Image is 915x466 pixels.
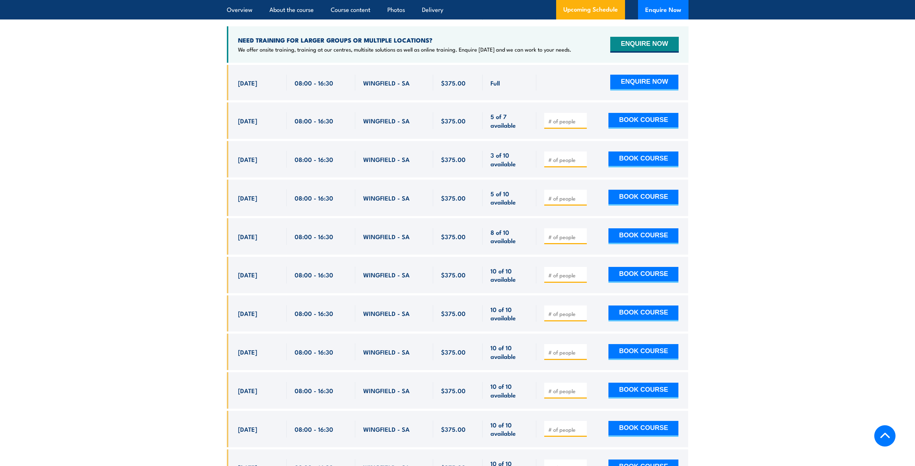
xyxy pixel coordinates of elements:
span: 08:00 - 16:30 [295,386,333,395]
button: BOOK COURSE [608,421,678,437]
span: 10 of 10 available [491,305,528,322]
span: 5 of 7 available [491,112,528,129]
button: BOOK COURSE [608,228,678,244]
span: 08:00 - 16:30 [295,194,333,202]
span: 08:00 - 16:30 [295,348,333,356]
span: [DATE] [238,309,257,317]
span: 08:00 - 16:30 [295,425,333,433]
button: BOOK COURSE [608,383,678,399]
span: 5 of 10 available [491,189,528,206]
span: [DATE] [238,79,257,87]
span: 08:00 - 16:30 [295,155,333,163]
span: 8 of 10 available [491,228,528,245]
span: WINGFIELD - SA [363,79,410,87]
span: 3 of 10 available [491,151,528,168]
button: BOOK COURSE [608,151,678,167]
button: ENQUIRE NOW [610,37,678,53]
span: 08:00 - 16:30 [295,79,333,87]
span: Full [491,79,500,87]
button: BOOK COURSE [608,267,678,283]
span: [DATE] [238,194,257,202]
input: # of people [548,426,584,433]
span: [DATE] [238,271,257,279]
span: 08:00 - 16:30 [295,232,333,241]
span: WINGFIELD - SA [363,116,410,125]
span: $375.00 [441,271,466,279]
span: WINGFIELD - SA [363,271,410,279]
span: 08:00 - 16:30 [295,309,333,317]
input: # of people [548,118,584,125]
span: $375.00 [441,309,466,317]
span: WINGFIELD - SA [363,348,410,356]
button: BOOK COURSE [608,190,678,206]
span: $375.00 [441,232,466,241]
span: WINGFIELD - SA [363,309,410,317]
span: 10 of 10 available [491,382,528,399]
button: BOOK COURSE [608,305,678,321]
span: WINGFIELD - SA [363,155,410,163]
input: # of people [548,233,584,241]
h4: NEED TRAINING FOR LARGER GROUPS OR MULTIPLE LOCATIONS? [238,36,571,44]
button: BOOK COURSE [608,113,678,129]
span: [DATE] [238,116,257,125]
span: [DATE] [238,232,257,241]
span: WINGFIELD - SA [363,194,410,202]
span: WINGFIELD - SA [363,386,410,395]
span: $375.00 [441,194,466,202]
span: 08:00 - 16:30 [295,271,333,279]
span: $375.00 [441,116,466,125]
button: ENQUIRE NOW [610,75,678,91]
span: WINGFIELD - SA [363,425,410,433]
input: # of people [548,387,584,395]
span: $375.00 [441,425,466,433]
span: $375.00 [441,386,466,395]
input: # of people [548,195,584,202]
span: [DATE] [238,425,257,433]
span: $375.00 [441,348,466,356]
span: 10 of 10 available [491,267,528,283]
span: [DATE] [238,348,257,356]
p: We offer onsite training, training at our centres, multisite solutions as well as online training... [238,46,571,53]
span: 10 of 10 available [491,343,528,360]
input: # of people [548,156,584,163]
span: [DATE] [238,155,257,163]
input: # of people [548,272,584,279]
input: # of people [548,310,584,317]
span: 10 of 10 available [491,421,528,438]
span: WINGFIELD - SA [363,232,410,241]
input: # of people [548,349,584,356]
span: [DATE] [238,386,257,395]
button: BOOK COURSE [608,344,678,360]
span: 08:00 - 16:30 [295,116,333,125]
span: $375.00 [441,79,466,87]
span: $375.00 [441,155,466,163]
